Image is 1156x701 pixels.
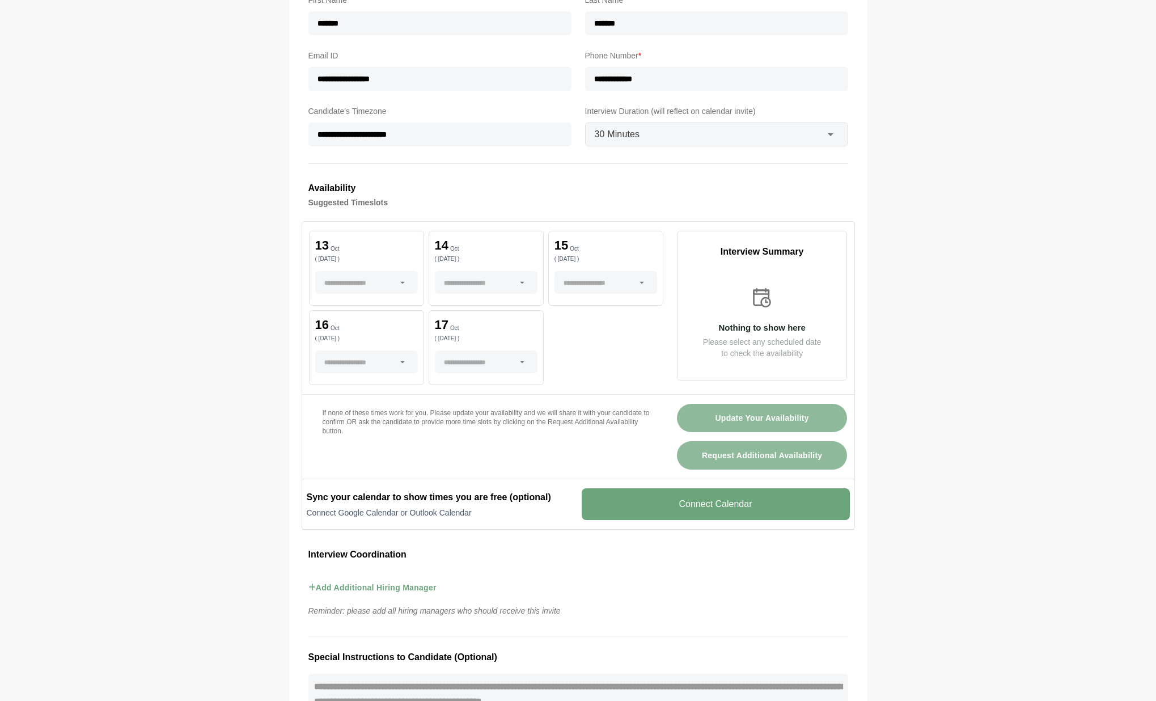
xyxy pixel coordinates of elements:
[677,323,847,332] p: Nothing to show here
[308,181,848,196] h3: Availability
[308,104,571,118] label: Candidate's Timezone
[677,441,848,470] button: Request Additional Availability
[582,488,850,520] v-button: Connect Calendar
[450,326,459,331] p: Oct
[435,319,448,331] p: 17
[435,256,537,262] p: ( [DATE] )
[308,571,437,604] button: Add Additional Hiring Manager
[308,196,848,209] h4: Suggested Timeslots
[315,239,329,252] p: 13
[554,256,657,262] p: ( [DATE] )
[307,507,575,518] p: Connect Google Calendar or Outlook Calendar
[435,239,448,252] p: 14
[315,319,329,331] p: 16
[308,49,571,62] label: Email ID
[585,49,848,62] label: Phone Number
[585,104,848,118] label: Interview Duration (will reflect on calendar invite)
[435,336,537,341] p: ( [DATE] )
[677,336,847,359] p: Please select any scheduled date to check the availability
[331,246,340,252] p: Oct
[308,547,848,562] h3: Interview Coordination
[302,604,855,618] p: Reminder: please add all hiring managers who should receive this invite
[308,650,848,665] h3: Special Instructions to Candidate (Optional)
[570,246,579,252] p: Oct
[595,127,640,142] span: 30 Minutes
[315,256,418,262] p: ( [DATE] )
[315,336,418,341] p: ( [DATE] )
[331,326,340,331] p: Oct
[554,239,568,252] p: 15
[323,408,650,436] p: If none of these times work for you. Please update your availability and we will share it with yo...
[750,286,774,310] img: calender
[677,245,847,259] p: Interview Summary
[307,491,575,504] h2: Sync your calendar to show times you are free (optional)
[450,246,459,252] p: Oct
[677,404,848,432] button: Update Your Availability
